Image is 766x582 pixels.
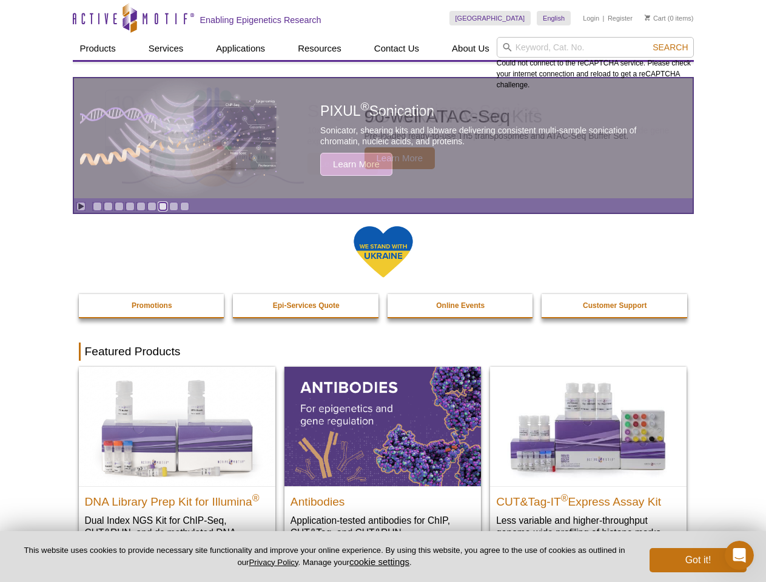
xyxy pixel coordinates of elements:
a: Products [73,37,123,60]
p: Application-tested antibodies for ChIP, CUT&Tag, and CUT&RUN. [291,514,475,539]
strong: Customer Support [583,301,647,310]
li: (0 items) [645,11,694,25]
h2: Antibodies [291,490,475,508]
a: Epi-Services Quote [233,294,380,317]
p: Less variable and higher-throughput genome-wide profiling of histone marks​. [496,514,680,539]
a: Applications [209,37,272,60]
sup: ® [561,492,568,503]
strong: Epi-Services Quote [273,301,340,310]
a: About Us [445,37,497,60]
a: Resources [291,37,349,60]
p: This website uses cookies to provide necessary site functionality and improve your online experie... [19,545,630,568]
iframe: Intercom live chat [725,541,754,570]
strong: Online Events [436,301,485,310]
a: Go to slide 2 [104,202,113,211]
h2: Featured Products [79,343,688,361]
a: English [537,11,571,25]
span: Search [653,42,688,52]
a: Go to slide 8 [169,202,178,211]
li: | [603,11,605,25]
a: Login [583,14,599,22]
a: Go to slide 5 [136,202,146,211]
a: Contact Us [367,37,426,60]
h2: CUT&Tag-IT Express Assay Kit [496,490,680,508]
button: cookie settings [349,557,409,567]
a: Services [141,37,191,60]
strong: Promotions [132,301,172,310]
a: Register [608,14,633,22]
button: Got it! [650,548,747,572]
div: Could not connect to the reCAPTCHA service. Please check your internet connection and reload to g... [497,37,694,90]
a: Privacy Policy [249,558,298,567]
a: [GEOGRAPHIC_DATA] [449,11,531,25]
a: Go to slide 6 [147,202,156,211]
a: All Antibodies Antibodies Application-tested antibodies for ChIP, CUT&Tag, and CUT&RUN. [284,367,481,550]
a: Go to slide 3 [115,202,124,211]
h2: Enabling Epigenetics Research [200,15,321,25]
img: Your Cart [645,15,650,21]
a: Go to slide 1 [93,202,102,211]
a: Promotions [79,294,226,317]
a: Online Events [388,294,534,317]
sup: ® [252,492,260,503]
img: All Antibodies [284,367,481,486]
a: Cart [645,14,666,22]
a: Toggle autoplay [76,202,86,211]
a: CUT&Tag-IT® Express Assay Kit CUT&Tag-IT®Express Assay Kit Less variable and higher-throughput ge... [490,367,687,550]
input: Keyword, Cat. No. [497,37,694,58]
a: Go to slide 4 [126,202,135,211]
h2: DNA Library Prep Kit for Illumina [85,490,269,508]
img: We Stand With Ukraine [353,225,414,279]
p: Dual Index NGS Kit for ChIP-Seq, CUT&RUN, and ds methylated DNA assays. [85,514,269,551]
a: Customer Support [542,294,688,317]
a: Go to slide 9 [180,202,189,211]
img: CUT&Tag-IT® Express Assay Kit [490,367,687,486]
button: Search [649,42,691,53]
a: DNA Library Prep Kit for Illumina DNA Library Prep Kit for Illumina® Dual Index NGS Kit for ChIP-... [79,367,275,563]
a: Go to slide 7 [158,202,167,211]
img: DNA Library Prep Kit for Illumina [79,367,275,486]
